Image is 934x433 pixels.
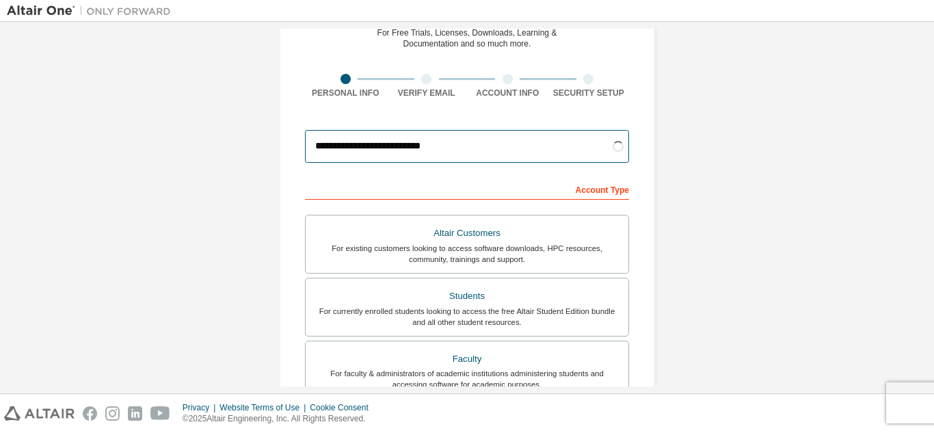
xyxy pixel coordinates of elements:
[314,287,620,306] div: Students
[305,88,386,99] div: Personal Info
[4,406,75,421] img: altair_logo.svg
[548,88,630,99] div: Security Setup
[386,88,468,99] div: Verify Email
[310,402,376,413] div: Cookie Consent
[314,243,620,265] div: For existing customers looking to access software downloads, HPC resources, community, trainings ...
[105,406,120,421] img: instagram.svg
[314,306,620,328] div: For currently enrolled students looking to access the free Altair Student Edition bundle and all ...
[183,402,219,413] div: Privacy
[219,402,310,413] div: Website Terms of Use
[83,406,97,421] img: facebook.svg
[314,350,620,369] div: Faculty
[314,224,620,243] div: Altair Customers
[305,178,629,200] div: Account Type
[314,368,620,390] div: For faculty & administrators of academic institutions administering students and accessing softwa...
[467,88,548,99] div: Account Info
[183,413,377,425] p: © 2025 Altair Engineering, Inc. All Rights Reserved.
[128,406,142,421] img: linkedin.svg
[7,4,178,18] img: Altair One
[150,406,170,421] img: youtube.svg
[377,27,557,49] div: For Free Trials, Licenses, Downloads, Learning & Documentation and so much more.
